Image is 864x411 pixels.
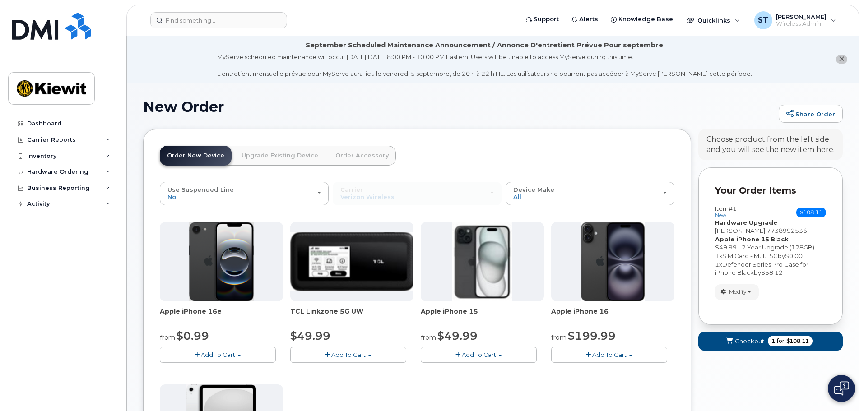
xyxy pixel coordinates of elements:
[328,146,396,166] a: Order Accessory
[513,193,521,200] span: All
[551,307,674,325] div: Apple iPhone 16
[785,252,803,259] span: $0.00
[715,252,719,259] span: 1
[177,329,209,342] span: $0.99
[715,260,826,277] div: x by
[796,208,826,217] span: $108.11
[551,347,667,363] button: Add To Cart
[290,329,330,342] span: $49.99
[160,347,276,363] button: Add To Cart
[506,182,674,205] button: Device Make All
[729,288,747,296] span: Modify
[771,337,775,345] span: 1
[306,41,663,50] div: September Scheduled Maintenance Announcement / Annonce D'entretient Prévue Pour septembre
[715,243,826,252] div: $49.99 - 2 Year Upgrade (128GB)
[234,146,325,166] a: Upgrade Existing Device
[592,351,627,358] span: Add To Cart
[836,55,847,64] button: close notification
[766,227,807,234] span: 7738992536
[421,347,537,363] button: Add To Cart
[761,269,783,276] span: $58.12
[771,236,789,243] strong: Black
[462,351,496,358] span: Add To Cart
[715,212,726,218] small: new
[715,205,737,218] h3: Item
[551,333,567,342] small: from
[167,186,234,193] span: Use Suspended Line
[775,337,786,345] span: for
[189,222,254,301] img: iphone16e.png
[735,337,764,346] span: Checkout
[452,222,512,301] img: iphone15.jpg
[715,184,826,197] p: Your Order Items
[568,329,616,342] span: $199.99
[290,307,413,325] div: TCL Linkzone 5G UW
[167,193,176,200] span: No
[715,284,759,300] button: Modify
[729,205,737,212] span: #1
[143,99,774,115] h1: New Order
[581,222,645,301] img: iphone_16_plus.png
[715,236,769,243] strong: Apple iPhone 15
[201,351,235,358] span: Add To Cart
[290,232,413,291] img: linkzone5g.png
[513,186,554,193] span: Device Make
[715,219,777,226] strong: Hardware Upgrade
[698,332,843,351] button: Checkout 1 for $108.11
[706,134,835,155] div: Choose product from the left side and you will see the new item here.
[217,53,752,78] div: MyServe scheduled maintenance will occur [DATE][DATE] 8:00 PM - 10:00 PM Eastern. Users will be u...
[722,252,778,259] span: SIM Card - Multi 5G
[331,351,366,358] span: Add To Cart
[421,333,436,342] small: from
[834,381,849,396] img: Open chat
[715,261,808,277] span: Defender Series Pro Case for iPhone Black
[715,227,765,234] span: [PERSON_NAME]
[715,261,719,268] span: 1
[715,252,826,260] div: x by
[160,182,329,205] button: Use Suspended Line No
[437,329,478,342] span: $49.99
[290,347,406,363] button: Add To Cart
[160,307,283,325] div: Apple iPhone 16e
[786,337,809,345] span: $108.11
[160,333,175,342] small: from
[421,307,544,325] div: Apple iPhone 15
[160,146,232,166] a: Order New Device
[779,105,843,123] a: Share Order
